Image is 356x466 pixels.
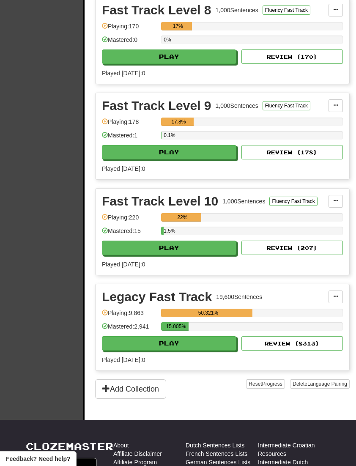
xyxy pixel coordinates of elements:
[258,441,330,458] a: Intermediate Croatian Resources
[262,381,282,387] span: Progress
[102,336,236,351] button: Play
[102,118,157,132] div: Playing: 178
[102,261,145,268] span: Played [DATE]: 0
[241,241,343,255] button: Review (207)
[102,22,157,36] div: Playing: 170
[102,227,157,241] div: Mastered: 15
[102,291,212,303] div: Legacy Fast Track
[102,241,236,255] button: Play
[263,101,310,110] button: Fluency Fast Track
[102,36,157,49] div: Mastered: 0
[246,379,285,389] button: ResetProgress
[113,450,162,458] a: Affiliate Disclaimer
[307,381,347,387] span: Language Pairing
[102,49,236,64] button: Play
[241,145,343,159] button: Review (178)
[102,213,157,227] div: Playing: 220
[102,131,157,145] div: Mastered: 1
[216,6,258,14] div: 1,000 Sentences
[102,70,145,77] span: Played [DATE]: 0
[102,165,145,172] span: Played [DATE]: 0
[102,309,157,323] div: Playing: 9,863
[290,379,350,389] button: DeleteLanguage Pairing
[222,197,265,206] div: 1,000 Sentences
[164,22,192,30] div: 17%
[102,145,236,159] button: Play
[113,441,129,450] a: About
[164,322,188,331] div: 15.005%
[241,336,343,351] button: Review (8313)
[216,101,258,110] div: 1,000 Sentences
[164,118,193,126] div: 17.8%
[6,455,70,463] span: Open feedback widget
[26,441,113,452] a: Clozemaster
[95,379,166,399] button: Add Collection
[164,309,252,317] div: 50.321%
[164,213,201,222] div: 22%
[269,197,317,206] button: Fluency Fast Track
[102,195,218,208] div: Fast Track Level 10
[102,99,211,112] div: Fast Track Level 9
[102,4,211,16] div: Fast Track Level 8
[186,441,244,450] a: Dutch Sentences Lists
[216,293,262,301] div: 19,600 Sentences
[186,450,247,458] a: French Sentences Lists
[263,5,310,15] button: Fluency Fast Track
[241,49,343,64] button: Review (170)
[102,356,145,363] span: Played [DATE]: 0
[102,322,157,336] div: Mastered: 2,941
